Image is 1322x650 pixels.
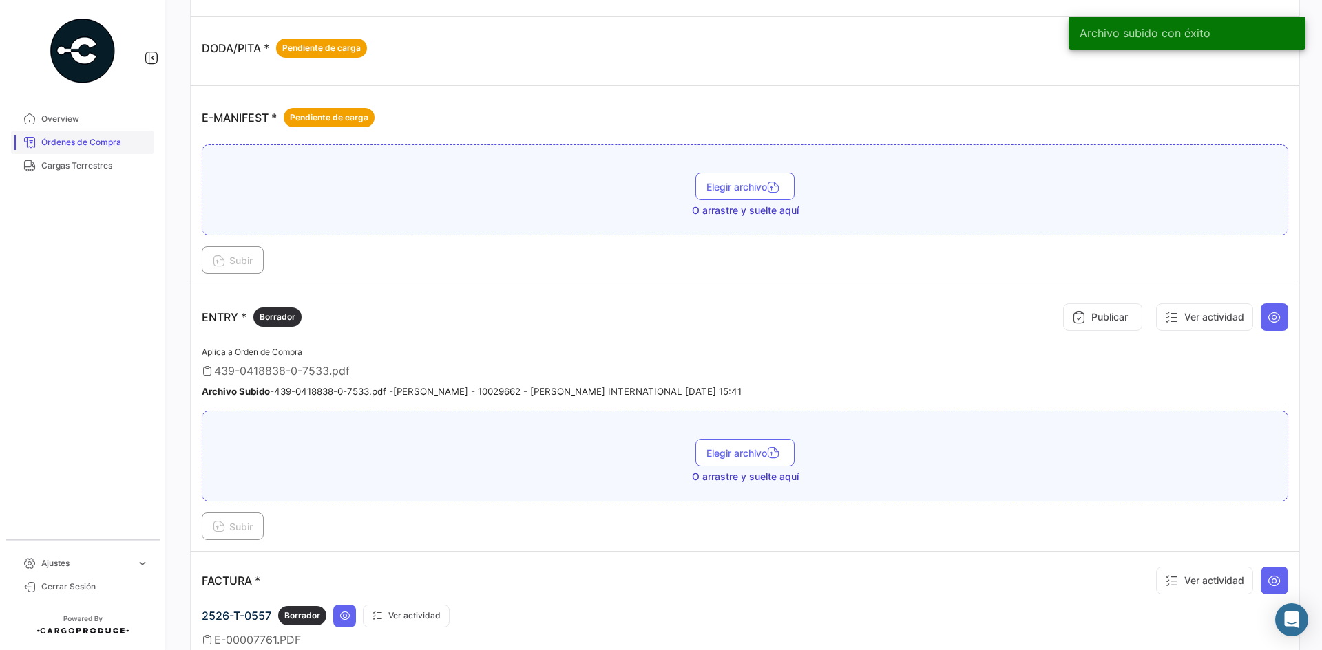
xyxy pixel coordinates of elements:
span: Elegir archivo [706,181,784,193]
button: Subir [202,512,264,540]
small: - 439-0418838-0-7533.pdf - [PERSON_NAME] - 10029662 - [PERSON_NAME] INTERNATIONAL [DATE] 15:41 [202,386,742,397]
span: Archivo subido con éxito [1080,26,1210,40]
button: Ver actividad [363,605,450,627]
button: Ver actividad [1156,303,1253,331]
span: E-00007761.PDF [214,633,301,647]
span: Aplica a Orden de Compra [202,347,302,357]
span: Borrador [260,311,295,323]
span: O arrastre y suelte aquí [692,204,799,217]
span: Subir [213,521,253,532]
span: Cerrar Sesión [41,581,149,593]
a: Cargas Terrestres [11,154,154,177]
span: Ajustes [41,557,131,570]
a: Overview [11,107,154,131]
span: Órdenes de Compra [41,136,149,149]
span: Cargas Terrestres [41,160,149,172]
button: Subir [202,246,264,274]
p: DODA/PITA * [202,39,367,58]
span: Subir [213,254,253,266]
div: Abrir Intercom Messenger [1275,603,1308,636]
span: expand_more [136,557,149,570]
button: Publicar [1063,303,1142,331]
span: Pendiente de carga [290,111,368,124]
span: Elegir archivo [706,447,784,459]
button: Ver actividad [1156,567,1253,594]
span: Pendiente de carga [282,42,361,54]
button: Elegir archivo [695,173,795,200]
b: Archivo Subido [202,386,270,397]
span: Overview [41,113,149,125]
span: 2526-T-0557 [202,609,271,622]
span: Borrador [284,609,320,622]
button: Elegir archivo [695,439,795,466]
p: ENTRY * [202,307,302,327]
p: E-MANIFEST * [202,108,375,127]
span: 439-0418838-0-7533.pdf [214,364,350,378]
a: Órdenes de Compra [11,131,154,154]
img: powered-by.png [48,17,117,85]
p: FACTURA * [202,574,260,587]
span: O arrastre y suelte aquí [692,470,799,484]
